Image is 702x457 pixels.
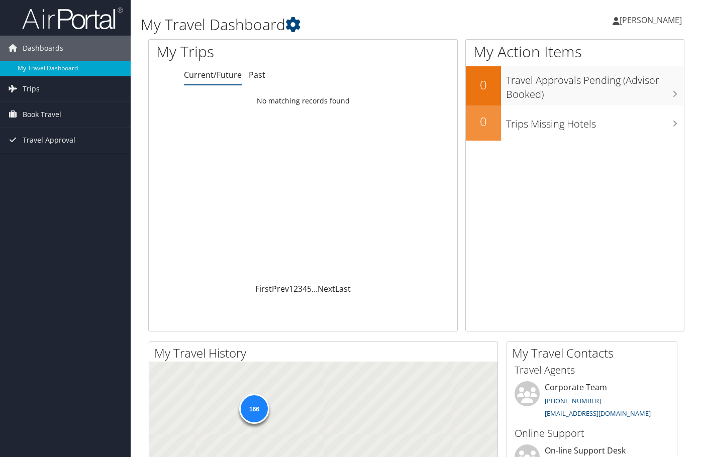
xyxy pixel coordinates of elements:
h1: My Travel Dashboard [141,14,508,35]
span: Book Travel [23,102,61,127]
h2: 0 [466,76,501,93]
h1: My Action Items [466,41,684,62]
a: 3 [298,283,303,294]
span: [PERSON_NAME] [620,15,682,26]
h1: My Trips [156,41,321,62]
span: Dashboards [23,36,63,61]
span: Trips [23,76,40,101]
a: 2 [293,283,298,294]
h2: My Travel History [154,345,497,362]
span: Travel Approval [23,128,75,153]
h2: 0 [466,113,501,130]
img: airportal-logo.png [22,7,123,30]
h3: Travel Agents [515,363,669,377]
a: [PERSON_NAME] [613,5,692,35]
a: 0Travel Approvals Pending (Advisor Booked) [466,66,684,105]
a: [PHONE_NUMBER] [545,396,601,405]
li: Corporate Team [510,381,674,422]
a: Prev [272,283,289,294]
a: Current/Future [184,69,242,80]
a: Last [335,283,351,294]
a: First [255,283,272,294]
a: [EMAIL_ADDRESS][DOMAIN_NAME] [545,409,651,418]
a: 0Trips Missing Hotels [466,105,684,141]
div: 166 [239,394,269,424]
h3: Travel Approvals Pending (Advisor Booked) [506,68,684,101]
a: 4 [303,283,307,294]
td: No matching records found [149,92,457,110]
a: 1 [289,283,293,294]
a: Past [249,69,265,80]
span: … [312,283,318,294]
h2: My Travel Contacts [512,345,677,362]
h3: Trips Missing Hotels [506,112,684,131]
a: 5 [307,283,312,294]
h3: Online Support [515,426,669,440]
a: Next [318,283,335,294]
